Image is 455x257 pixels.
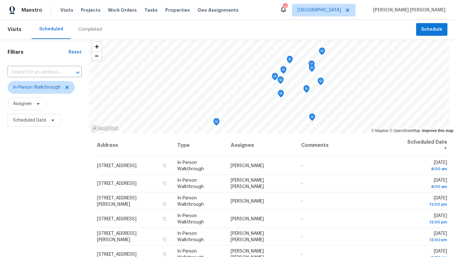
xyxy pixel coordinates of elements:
[421,26,442,34] span: Schedule
[231,164,264,168] span: [PERSON_NAME]
[177,196,204,207] span: In-Person Walkthrough
[231,178,264,189] span: [PERSON_NAME] [PERSON_NAME]
[406,237,447,243] div: 12:00 pm
[406,201,447,208] div: 12:00 pm
[13,84,60,91] span: In-Person Walkthrough
[8,67,64,77] input: Search for an address...
[73,68,82,77] button: Open
[301,217,303,221] span: -
[39,26,63,32] div: Scheduled
[97,181,136,186] span: [STREET_ADDRESS]
[161,251,167,257] button: Copy Address
[177,160,204,171] span: In-Person Walkthrough
[81,7,100,13] span: Projects
[287,56,293,66] div: Map marker
[296,134,401,157] th: Comments
[280,66,287,76] div: Map marker
[231,231,264,242] span: [PERSON_NAME] [PERSON_NAME]
[406,214,447,225] span: [DATE]
[69,49,82,55] div: Reset
[301,181,303,186] span: -
[301,164,303,168] span: -
[161,163,167,168] button: Copy Address
[226,134,296,157] th: Assignee
[89,39,449,134] canvas: Map
[172,134,225,157] th: Type
[231,199,264,204] span: [PERSON_NAME]
[13,117,46,123] span: Scheduled Date
[177,231,204,242] span: In-Person Walkthrough
[401,134,447,157] th: Scheduled Date ↑
[197,7,239,13] span: Geo Assignments
[97,217,136,221] span: [STREET_ADDRESS]
[371,7,446,13] span: [PERSON_NAME] [PERSON_NAME]
[406,196,447,208] span: [DATE]
[21,7,42,13] span: Maestro
[278,90,284,100] div: Map marker
[303,85,310,95] div: Map marker
[177,214,204,224] span: In-Person Walkthrough
[91,125,119,132] a: Mapbox homepage
[301,199,303,204] span: -
[319,47,325,57] div: Map marker
[97,252,136,257] span: [STREET_ADDRESS]
[161,216,167,222] button: Copy Address
[161,180,167,186] button: Copy Address
[78,26,102,33] div: Completed
[406,219,447,225] div: 12:00 pm
[371,128,389,133] a: Mapbox
[297,7,341,13] span: [GEOGRAPHIC_DATA]
[8,49,69,55] h1: Filters
[406,166,447,172] div: 8:00 am
[13,101,32,107] span: Assignee
[177,178,204,189] span: In-Person Walkthrough
[97,134,173,157] th: Address
[60,7,73,13] span: Visits
[108,7,137,13] span: Work Orders
[8,22,21,36] span: Visits
[161,201,167,207] button: Copy Address
[390,128,420,133] a: OpenStreetMap
[308,60,315,70] div: Map marker
[231,217,264,221] span: [PERSON_NAME]
[144,8,158,12] span: Tasks
[97,231,136,242] span: [STREET_ADDRESS][PERSON_NAME]
[165,7,190,13] span: Properties
[309,113,315,123] div: Map marker
[406,178,447,190] span: [DATE]
[272,73,278,83] div: Map marker
[301,252,303,257] span: -
[92,52,101,60] span: Zoom out
[283,4,287,10] div: 13
[213,118,220,128] div: Map marker
[406,160,447,172] span: [DATE]
[97,164,136,168] span: [STREET_ADDRESS]
[416,23,447,36] button: Schedule
[92,42,101,51] button: Zoom in
[97,196,136,207] span: [STREET_ADDRESS][PERSON_NAME]
[406,231,447,243] span: [DATE]
[318,78,324,87] div: Map marker
[422,128,453,133] a: Improve this map
[301,235,303,239] span: -
[92,51,101,60] button: Zoom out
[277,76,284,86] div: Map marker
[406,184,447,190] div: 8:00 am
[309,64,315,74] div: Map marker
[161,237,167,242] button: Copy Address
